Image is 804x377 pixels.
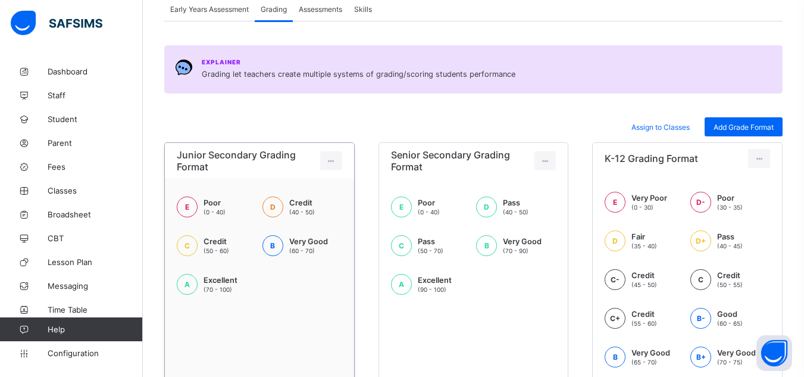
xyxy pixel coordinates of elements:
span: (70 - 90) [503,247,528,254]
span: Time Table [48,305,143,314]
span: Very Good [503,237,542,246]
span: (70 - 75) [717,359,743,366]
img: Chat.054c5d80b312491b9f15f6fadeacdca6.svg [175,58,193,76]
span: (40 - 50) [503,208,528,216]
span: Add Grade Format [714,123,774,132]
span: Pass [418,237,443,246]
span: (35 - 40) [631,242,657,250]
span: B- [697,314,705,323]
span: Good [717,310,743,319]
span: C- [611,275,620,284]
span: Assign to Classes [631,123,690,132]
span: (0 - 40) [418,208,440,216]
span: Poor [717,194,743,202]
span: Credit [631,271,657,280]
span: Poor [418,198,440,207]
span: B [484,241,489,250]
span: A [399,280,404,289]
span: Staff [48,91,143,100]
span: Poor [204,198,226,207]
span: Classes [48,186,143,195]
span: (70 - 100) [204,286,232,293]
span: Grading [261,5,287,14]
span: Fees [48,162,143,172]
span: (65 - 70) [631,359,657,366]
span: Messaging [48,281,143,291]
span: Credit [204,237,229,246]
span: Credit [289,198,315,207]
span: (0 - 40) [204,208,226,216]
span: Very Poor [631,194,667,202]
span: (50 - 70) [418,247,443,254]
span: Broadsheet [48,210,143,219]
span: Excellent [418,276,452,285]
span: C [184,241,190,250]
span: D [484,202,489,211]
span: Very Good [289,237,328,246]
span: (90 - 100) [418,286,446,293]
span: CBT [48,233,143,243]
span: (50 - 60) [204,247,229,254]
span: (0 - 30) [631,204,653,211]
span: C [399,241,404,250]
span: B+ [696,353,706,362]
span: Assessments [299,5,342,14]
span: C+ [610,314,620,323]
span: Credit [717,271,743,280]
span: K-12 Grading Format [605,152,698,164]
span: Explainer [202,58,241,66]
span: Junior Secondary Grading Format [177,149,320,173]
span: B [613,353,618,362]
span: Help [48,325,142,334]
span: (55 - 60) [631,320,657,327]
span: (40 - 50) [289,208,315,216]
span: E [613,198,617,207]
span: Dashboard [48,67,143,76]
span: (60 - 70) [289,247,315,254]
span: Pass [717,232,743,241]
span: D [270,202,276,211]
span: C [698,275,703,284]
span: Configuration [48,348,142,358]
span: (45 - 50) [631,281,657,288]
span: Parent [48,138,143,148]
span: E [399,202,403,211]
span: Senior Secondary Grading Format [391,149,534,173]
span: Student [48,114,143,124]
span: (60 - 65) [717,320,743,327]
span: (50 - 55) [717,281,743,288]
span: Very Good [631,348,670,357]
span: Excellent [204,276,237,285]
span: Lesson Plan [48,257,143,267]
span: Very Good [717,348,756,357]
span: Grading let teachers create multiple systems of grading/scoring students performance [202,68,515,80]
span: (30 - 35) [717,204,743,211]
span: (40 - 45) [717,242,743,250]
span: D [612,236,618,245]
span: Pass [503,198,528,207]
span: Fair [631,232,657,241]
img: safsims [11,11,102,36]
span: E [185,202,189,211]
span: A [184,280,190,289]
span: Credit [631,310,657,319]
button: Open asap [756,335,792,371]
span: D- [696,198,705,207]
span: D+ [696,236,706,245]
span: B [270,241,275,250]
span: Skills [354,5,372,14]
span: Early Years Assessment [170,5,249,14]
